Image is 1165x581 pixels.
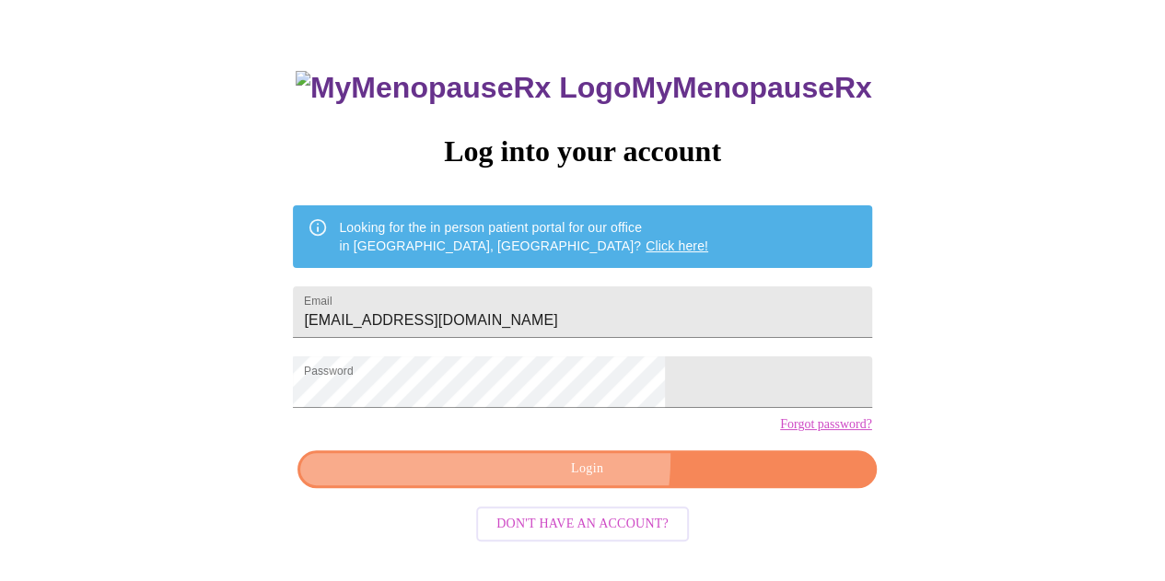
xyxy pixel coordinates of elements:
[472,515,693,530] a: Don't have an account?
[296,71,631,105] img: MyMenopauseRx Logo
[296,71,872,105] h3: MyMenopauseRx
[646,238,708,253] a: Click here!
[496,513,669,536] span: Don't have an account?
[319,458,855,481] span: Login
[476,506,689,542] button: Don't have an account?
[293,134,871,168] h3: Log into your account
[780,417,872,432] a: Forgot password?
[339,211,708,262] div: Looking for the in person patient portal for our office in [GEOGRAPHIC_DATA], [GEOGRAPHIC_DATA]?
[297,450,876,488] button: Login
